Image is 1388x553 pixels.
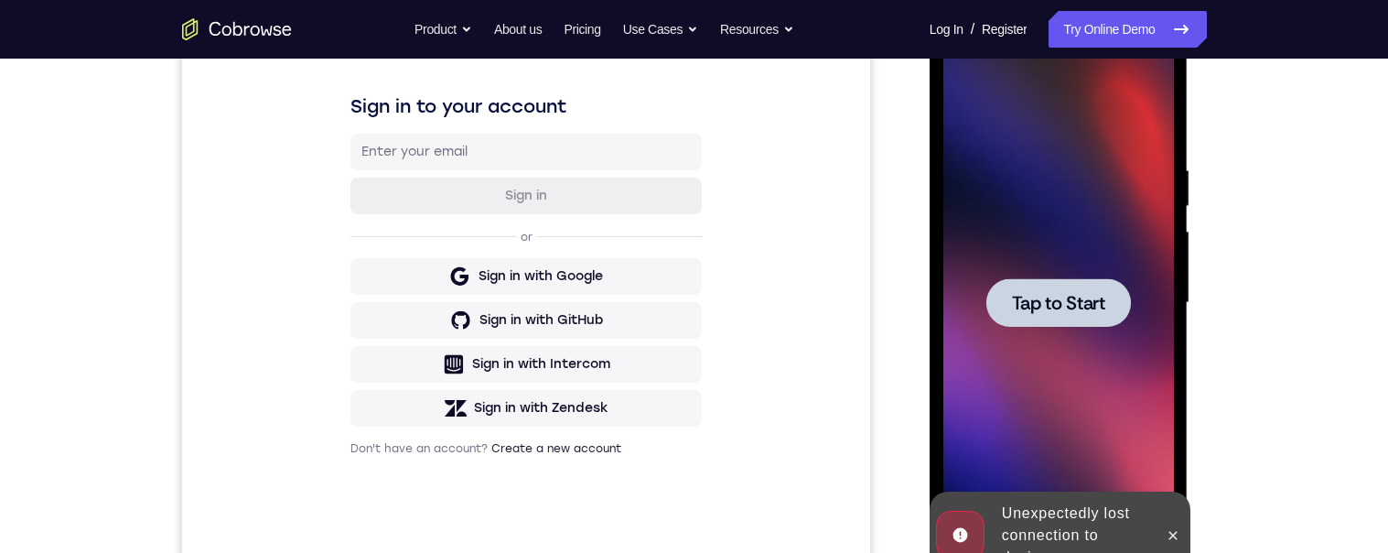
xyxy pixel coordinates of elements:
[65,462,225,543] div: Unexpectedly lost connection to device
[168,334,520,371] button: Sign in with GitHub
[414,11,472,48] button: Product
[309,474,439,487] a: Create a new account
[297,343,421,362] div: Sign in with GitHub
[168,290,520,327] button: Sign in with Google
[168,378,520,415] button: Sign in with Intercom
[494,11,542,48] a: About us
[623,11,698,48] button: Use Cases
[168,422,520,459] button: Sign in with Zendesk
[292,431,426,450] div: Sign in with Zendesk
[564,11,600,48] a: Pricing
[82,261,176,279] span: Tap to Start
[290,387,428,406] div: Sign in with Intercom
[182,18,292,40] a: Go to the home page
[971,18,974,40] span: /
[168,473,520,488] p: Don't have an account?
[57,245,201,294] button: Tap to Start
[296,299,421,318] div: Sign in with Google
[720,11,794,48] button: Resources
[982,11,1027,48] a: Register
[1049,11,1206,48] a: Try Online Demo
[335,262,354,276] p: or
[930,11,963,48] a: Log In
